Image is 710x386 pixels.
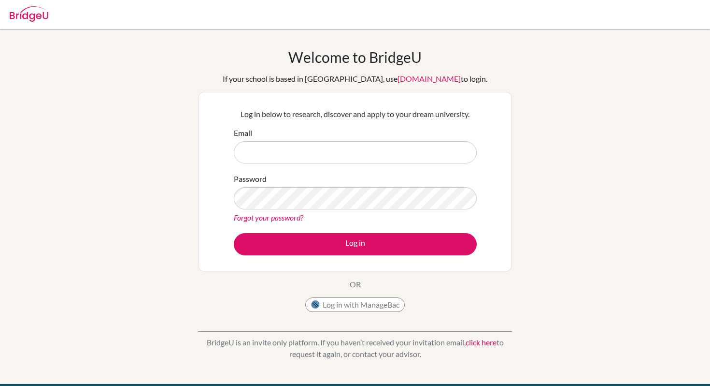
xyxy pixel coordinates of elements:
label: Password [234,173,267,185]
p: Log in below to research, discover and apply to your dream university. [234,108,477,120]
a: Forgot your password? [234,213,303,222]
a: [DOMAIN_NAME] [398,74,461,83]
p: BridgeU is an invite only platform. If you haven’t received your invitation email, to request it ... [198,337,512,360]
img: Bridge-U [10,6,48,22]
a: click here [466,338,497,347]
label: Email [234,127,252,139]
button: Log in with ManageBac [305,297,405,312]
h1: Welcome to BridgeU [288,48,422,66]
button: Log in [234,233,477,255]
p: OR [350,279,361,290]
div: If your school is based in [GEOGRAPHIC_DATA], use to login. [223,73,487,85]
